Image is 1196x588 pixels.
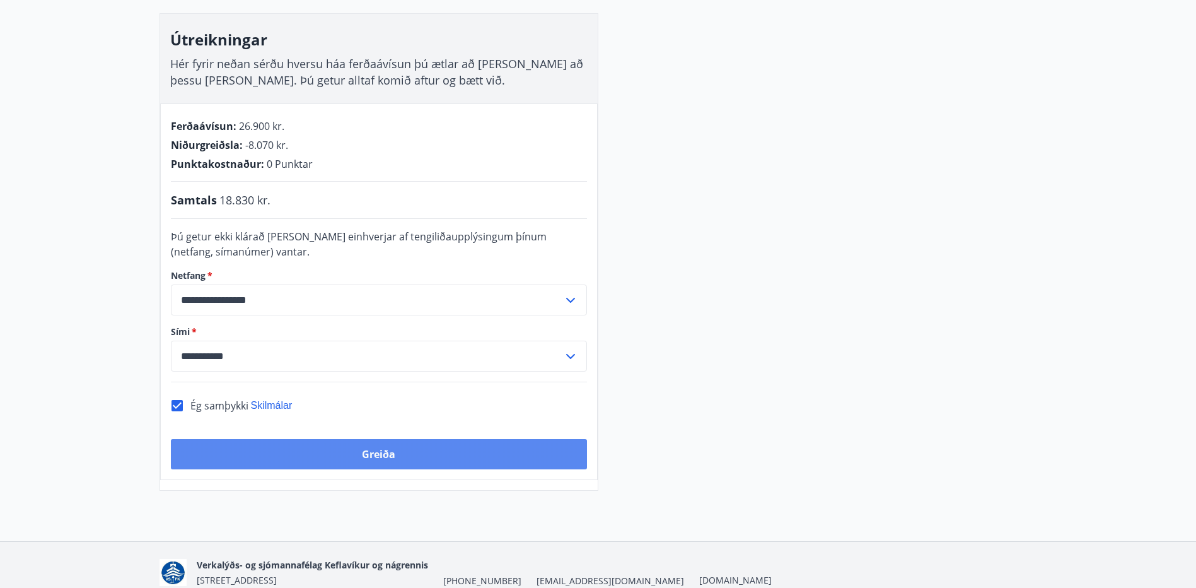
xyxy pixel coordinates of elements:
span: Hér fyrir neðan sérðu hversu háa ferðaávísun þú ætlar að [PERSON_NAME] að þessu [PERSON_NAME]. Þú... [170,56,583,88]
label: Sími [171,326,587,338]
button: Skilmálar [251,399,293,413]
span: [EMAIL_ADDRESS][DOMAIN_NAME] [537,575,684,587]
span: [STREET_ADDRESS] [197,574,277,586]
span: Skilmálar [251,400,293,411]
span: Ferðaávísun : [171,119,236,133]
span: [PHONE_NUMBER] [443,575,521,587]
span: -8.070 kr. [245,138,288,152]
h3: Útreikningar [170,29,588,50]
button: Greiða [171,439,587,469]
span: Þú getur ekki klárað [PERSON_NAME] einhverjar af tengiliðaupplýsingum þínum (netfang, símanúmer) ... [171,230,547,259]
span: Punktakostnaður : [171,157,264,171]
span: 0 Punktar [267,157,313,171]
span: 18.830 kr. [219,192,270,208]
span: 26.900 kr. [239,119,284,133]
span: Samtals [171,192,217,208]
span: Niðurgreiðsla : [171,138,243,152]
img: 1uahwJ64BIZ2AgQfJvOJ7GgoDkZaoiombvoNATvz.jpeg [160,559,187,586]
span: Ég samþykki [190,399,248,413]
label: Netfang [171,269,587,282]
a: [DOMAIN_NAME] [699,574,772,586]
span: Verkalýðs- og sjómannafélag Keflavíkur og nágrennis [197,559,428,571]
